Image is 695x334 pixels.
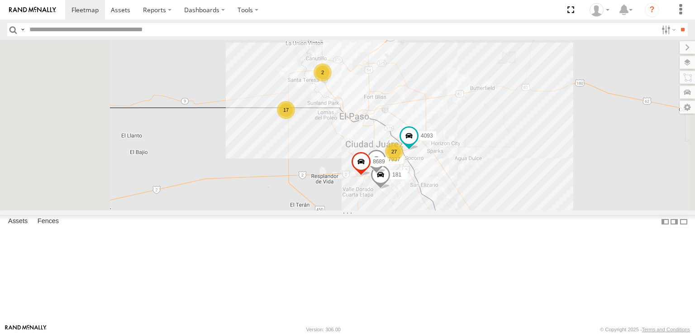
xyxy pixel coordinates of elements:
a: Visit our Website [5,325,47,334]
label: Fences [33,215,63,228]
a: Terms and Conditions [642,327,690,332]
i: ? [645,3,659,17]
label: Map Settings [680,101,695,114]
label: Search Query [19,23,26,36]
div: Version: 306.00 [306,327,341,332]
div: © Copyright 2025 - [600,327,690,332]
label: Search Filter Options [658,23,677,36]
label: Dock Summary Table to the Left [661,215,670,228]
div: 27 [385,143,403,161]
label: Assets [4,215,32,228]
label: Dock Summary Table to the Right [670,215,679,228]
label: Hide Summary Table [679,215,688,228]
span: 181 [392,171,401,177]
span: 8689 [373,158,385,165]
img: rand-logo.svg [9,7,56,13]
div: foxconn f [586,3,613,17]
span: 7937 [388,156,400,162]
div: 17 [277,101,295,119]
span: 4093 [421,133,433,139]
div: 2 [314,63,332,81]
